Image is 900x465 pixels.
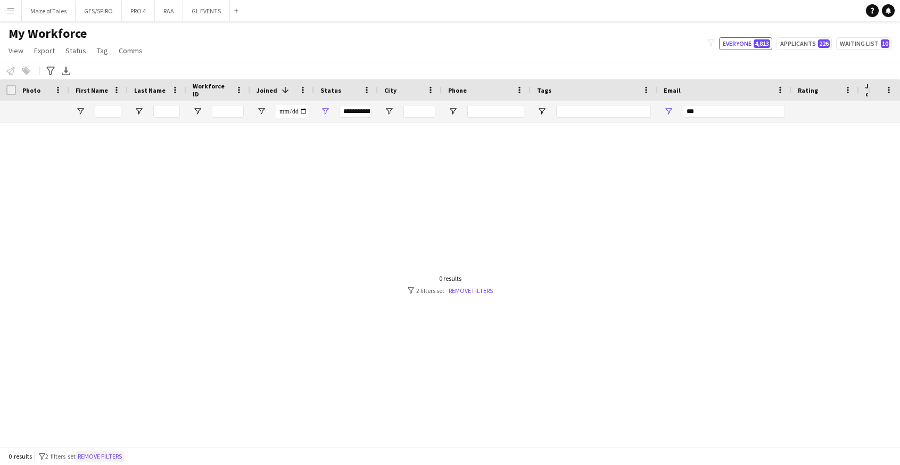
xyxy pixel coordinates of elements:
button: Waiting list10 [836,37,891,50]
span: 226 [818,39,830,48]
button: Maze of Tales [22,1,76,21]
span: View [9,46,23,55]
app-action-btn: Advanced filters [44,64,57,77]
span: Last Name [134,86,166,94]
input: First Name Filter Input [95,105,121,118]
button: Open Filter Menu [448,107,458,116]
button: Remove filters [76,451,124,462]
button: Open Filter Menu [76,107,85,116]
span: Email [664,86,681,94]
span: Export [34,46,55,55]
button: GES/SPIRO [76,1,122,21]
button: Open Filter Menu [193,107,202,116]
button: PRO 4 [122,1,155,21]
button: Applicants226 [777,37,832,50]
a: Comms [114,44,147,58]
button: Open Filter Menu [384,107,394,116]
span: First Name [76,86,108,94]
span: Joined [257,86,277,94]
button: Open Filter Menu [257,107,266,116]
div: 2 filters set [408,287,493,295]
span: Phone [448,86,467,94]
a: Remove filters [449,287,493,295]
button: GL EVENTS [183,1,230,21]
input: Tags Filter Input [556,105,651,118]
span: 4,813 [754,39,770,48]
a: Export [30,44,59,58]
span: Status [320,86,341,94]
span: 2 filters set [45,452,76,460]
span: My Workforce [9,26,87,42]
a: View [4,44,28,58]
input: City Filter Input [403,105,435,118]
a: Status [61,44,90,58]
button: Open Filter Menu [537,107,547,116]
input: Phone Filter Input [467,105,524,118]
app-action-btn: Export XLSX [60,64,72,77]
span: Tags [537,86,551,94]
button: Open Filter Menu [320,107,330,116]
span: City [384,86,397,94]
span: Workforce ID [193,82,231,98]
button: RAA [155,1,183,21]
span: Comms [119,46,143,55]
button: Open Filter Menu [134,107,144,116]
span: Photo [22,86,40,94]
input: Workforce ID Filter Input [212,105,244,118]
div: 0 results [408,274,493,282]
span: Status [65,46,86,55]
input: Email Filter Input [683,105,785,118]
span: Rating [798,86,818,94]
span: 10 [881,39,889,48]
input: Column with Header Selection [6,85,16,95]
a: Tag [93,44,112,58]
input: Last Name Filter Input [153,105,180,118]
button: Everyone4,813 [719,37,772,50]
span: Tag [97,46,108,55]
button: Open Filter Menu [664,107,673,116]
input: Joined Filter Input [276,105,308,118]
